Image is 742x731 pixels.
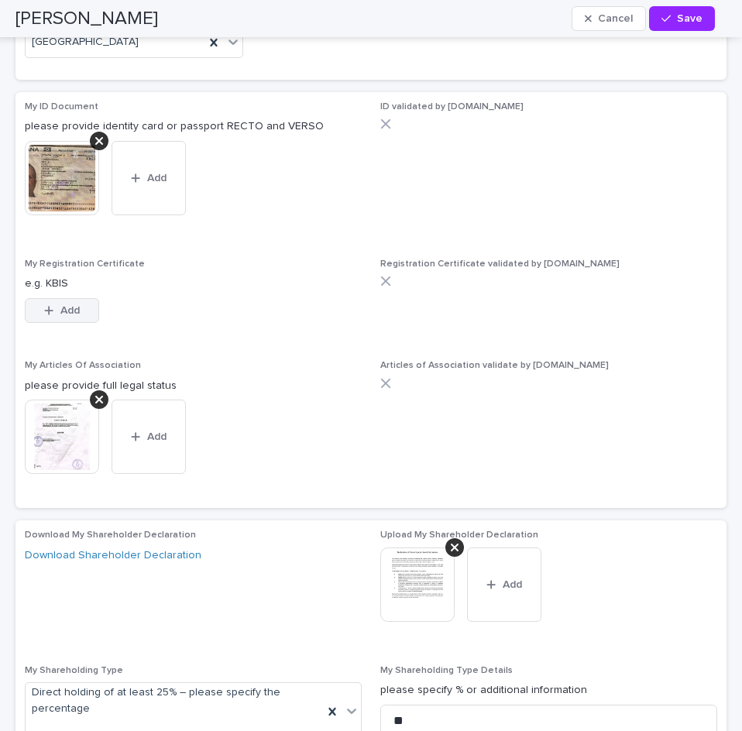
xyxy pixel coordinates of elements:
span: My Articles Of Association [25,361,141,370]
p: e.g. KBIS [25,276,362,292]
span: Add [503,579,522,590]
span: Download My Shareholder Declaration [25,530,196,540]
span: Add [60,305,80,316]
p: please provide identity card or passport RECTO and VERSO [25,118,362,135]
button: Add [467,547,541,622]
button: Cancel [572,6,646,31]
h2: [PERSON_NAME] [15,8,158,30]
span: Add [147,431,167,442]
span: Add [147,173,167,184]
span: My ID Document [25,102,98,112]
span: My Registration Certificate [25,259,145,269]
span: My Shareholding Type Details [380,666,513,675]
p: please specify % or additional information [380,682,717,698]
span: ID validated by [DOMAIN_NAME] [380,102,524,112]
span: Upload My Shareholder Declaration [380,530,538,540]
span: Articles of Association validate by [DOMAIN_NAME] [380,361,609,370]
span: [GEOGRAPHIC_DATA] [32,34,139,50]
button: Save [649,6,715,31]
span: My Shareholding Type [25,666,123,675]
a: Download Shareholder Declaration [25,550,201,561]
span: Registration Certificate validated by [DOMAIN_NAME] [380,259,620,269]
p: please provide full legal status [25,378,362,394]
span: Save [677,13,702,24]
span: Cancel [598,13,633,24]
button: Add [25,298,99,323]
button: Add [112,400,186,474]
button: Add [112,141,186,215]
span: Direct holding of at least 25% – please specify the percentage [32,685,317,717]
